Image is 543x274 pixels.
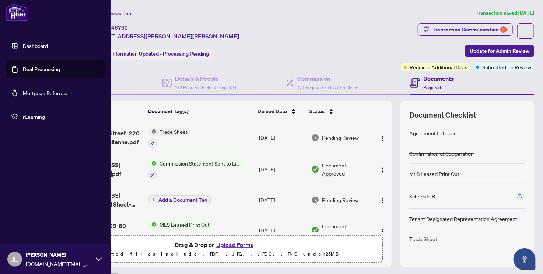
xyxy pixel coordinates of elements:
img: Status Icon [148,159,157,167]
h4: Documents [424,74,454,83]
span: Drag & Drop orUpload FormsSupported files include .PDF, .JPG, .JPEG, .PNG under25MB [48,236,382,263]
img: logo [6,4,29,21]
button: Add a Document Tag [148,195,211,204]
a: Deal Processing [23,66,60,73]
button: Status IconMLS Leased Print Out [148,221,213,240]
span: Update for Admin Review [470,45,529,57]
img: Document Status [311,165,319,173]
img: Logo [380,167,386,173]
span: rLearning [23,112,99,121]
div: 2 [500,26,507,33]
div: Confirmation of Cooperation [409,149,474,157]
a: Dashboard [23,42,48,49]
button: Update for Admin Review [465,45,534,57]
th: Status [306,101,371,122]
div: Tenant Designated Representation Agreement [409,215,517,223]
span: plus [152,198,155,202]
span: Pending Review [322,133,359,142]
th: Upload Date [255,101,306,122]
img: Document Status [311,226,319,234]
span: Document Approved [322,161,371,177]
button: Status IconTrade Sheet [148,128,190,148]
span: Information Updated - Processing Pending [111,51,209,57]
div: Status: [91,49,212,59]
span: Required [424,85,441,90]
span: [PERSON_NAME] [26,251,92,259]
span: Document Checklist [409,110,476,120]
span: 2/2 Required Fields Completed [175,85,237,90]
span: ellipsis [523,28,528,34]
span: Add a Document Tag [158,197,207,202]
img: Document Status [311,133,319,142]
article: Transaction saved [DATE] [476,9,534,17]
span: [STREET_ADDRESS][PERSON_NAME][PERSON_NAME] [91,32,239,41]
button: Transaction Communication2 [418,23,513,36]
span: [DOMAIN_NAME][EMAIL_ADDRESS][DOMAIN_NAME] [26,260,92,268]
div: Transaction Communication [432,24,507,35]
td: [DATE] [256,122,308,153]
span: Document Approved [322,222,371,238]
button: Logo [377,224,389,236]
span: Pending Review [322,196,359,204]
h4: Details & People [175,74,237,83]
img: Status Icon [148,128,157,136]
div: Agreement to Lease [409,129,457,137]
span: Status [309,107,325,115]
span: Submitted for Review [482,63,531,71]
td: [DATE] [256,153,308,185]
span: Trade Sheet [157,128,190,136]
span: Requires Additional Docs [410,63,467,71]
span: Drag & Drop or [175,240,256,250]
span: View Transaction [92,10,131,17]
div: Schedule B [409,192,435,200]
button: Logo [377,194,389,206]
td: [DATE] [256,185,308,215]
img: Logo [380,228,386,234]
button: Open asap [514,248,536,270]
th: Document Tag(s) [145,101,255,122]
span: 46760 [111,24,128,31]
h4: Commission [297,74,358,83]
button: Logo [377,132,389,143]
span: JL [12,254,18,264]
a: Mortgage Referrals [23,90,67,96]
button: Logo [377,163,389,175]
img: Logo [380,198,386,204]
span: 1/1 Required Fields Completed [297,85,358,90]
button: Upload Forms [214,240,256,250]
button: Status IconCommission Statement Sent to Listing Brokerage [148,159,244,179]
span: MLS Leased Print Out [157,221,213,229]
div: Trade Sheet [409,235,437,243]
span: Upload Date [258,107,287,115]
td: [DATE] [256,215,308,246]
div: MLS Leased Print Out [409,170,459,178]
img: Status Icon [148,221,157,229]
span: Commission Statement Sent to Listing Brokerage [157,159,244,167]
p: Supported files include .PDF, .JPG, .JPEG, .PNG under 25 MB [52,250,378,259]
img: Document Status [311,196,319,204]
img: Logo [380,136,386,142]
